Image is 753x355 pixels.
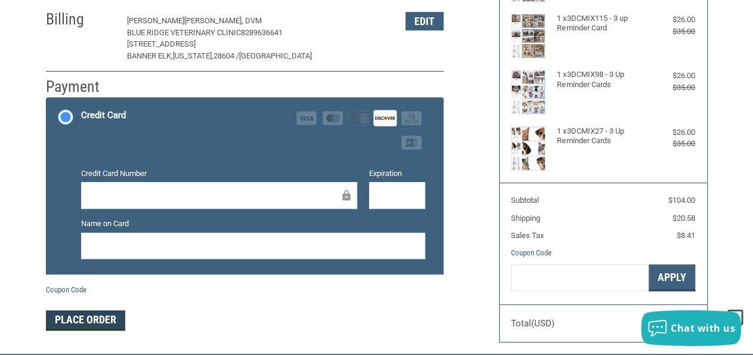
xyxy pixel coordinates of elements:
label: Expiration [369,168,426,180]
h4: 1 x 3DCMIX98 - 3 Up Reminder Cards [557,70,646,89]
a: Coupon Code [46,285,86,294]
span: Shipping [511,214,540,223]
div: $26.00 [649,14,695,26]
span: BLUE RIDGE VETERINARY CLINIC [127,28,241,37]
input: Gift Certificate or Coupon Code [511,264,649,291]
span: $8.41 [677,231,695,240]
span: BANNER ELK, [127,51,173,60]
span: [US_STATE], [173,51,213,60]
h2: Payment [46,77,116,97]
span: [STREET_ADDRESS] [127,39,196,48]
div: $35.00 [649,26,695,38]
span: [PERSON_NAME] [127,16,184,25]
button: Place Order [46,310,125,331]
span: $104.00 [668,196,695,205]
h4: 1 x 3DCMIX115 - 3 up Reminder Card [557,14,646,33]
h2: Billing [46,10,116,29]
div: $35.00 [649,138,695,150]
div: Credit Card [81,106,126,125]
a: Coupon Code [511,248,551,257]
span: $20.58 [673,214,695,223]
span: Sales Tax [511,231,544,240]
label: Credit Card Number [81,168,357,180]
span: [PERSON_NAME], DVM [184,16,262,25]
span: Chat with us [671,322,735,335]
button: Apply [649,264,695,291]
div: $26.00 [649,126,695,138]
span: Total (USD) [511,318,554,329]
label: Name on Card [81,218,425,230]
span: 8289636641 [241,28,283,37]
h4: 1 x 3DCMIX27 - 3 Up Reminder Cards [557,126,646,146]
button: Chat with us [641,310,741,346]
div: $26.00 [649,70,695,82]
span: Subtotal [511,196,539,205]
span: [GEOGRAPHIC_DATA] [239,51,312,60]
div: $35.00 [649,82,695,94]
span: 28604 / [213,51,239,60]
button: Edit [405,12,444,30]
